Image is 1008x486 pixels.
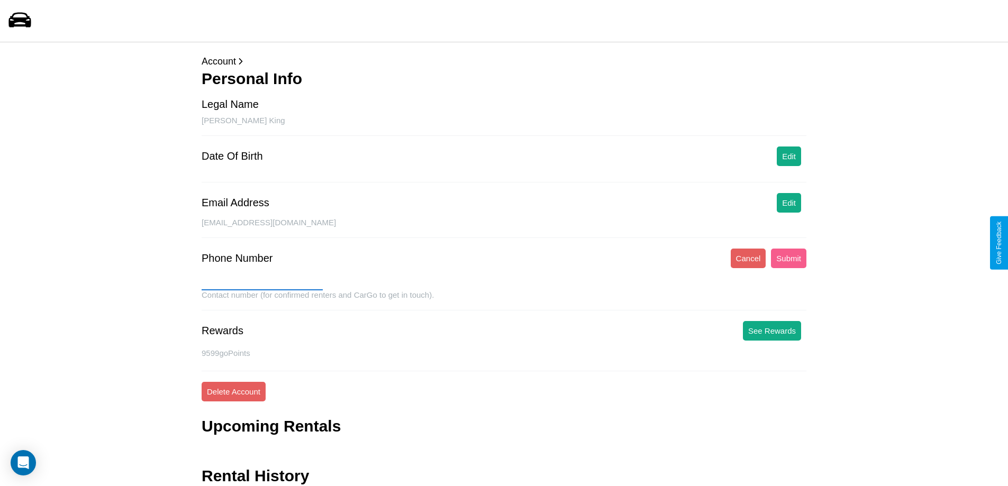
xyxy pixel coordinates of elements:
[202,218,806,238] div: [EMAIL_ADDRESS][DOMAIN_NAME]
[202,197,269,209] div: Email Address
[202,325,243,337] div: Rewards
[202,53,806,70] p: Account
[743,321,801,341] button: See Rewards
[731,249,766,268] button: Cancel
[202,116,806,136] div: [PERSON_NAME] King
[202,417,341,435] h3: Upcoming Rentals
[202,150,263,162] div: Date Of Birth
[202,346,806,360] p: 9599 goPoints
[777,146,801,166] button: Edit
[202,98,259,111] div: Legal Name
[202,382,266,401] button: Delete Account
[11,450,36,475] div: Open Intercom Messenger
[777,193,801,213] button: Edit
[202,290,806,310] div: Contact number (for confirmed renters and CarGo to get in touch).
[202,467,309,485] h3: Rental History
[202,252,273,264] div: Phone Number
[771,249,806,268] button: Submit
[995,222,1003,264] div: Give Feedback
[202,70,806,88] h3: Personal Info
